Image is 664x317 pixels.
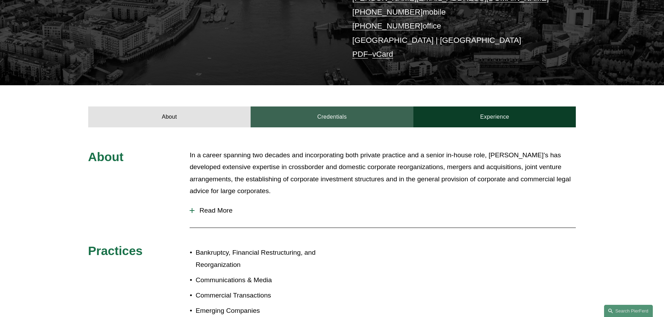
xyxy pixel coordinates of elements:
[88,244,143,257] span: Practices
[251,106,413,127] a: Credentials
[196,274,332,286] p: Communications & Media
[190,149,576,197] p: In a career spanning two decades and incorporating both private practice and a senior in-house ro...
[413,106,576,127] a: Experience
[372,50,393,58] a: vCard
[352,8,423,16] a: [PHONE_NUMBER]
[196,290,332,302] p: Commercial Transactions
[352,50,368,58] a: PDF
[88,150,124,164] span: About
[604,305,653,317] a: Search this site
[88,106,251,127] a: About
[194,207,576,214] span: Read More
[196,247,332,271] p: Bankruptcy, Financial Restructuring, and Reorganization
[352,22,423,30] a: [PHONE_NUMBER]
[190,201,576,220] button: Read More
[196,305,332,317] p: Emerging Companies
